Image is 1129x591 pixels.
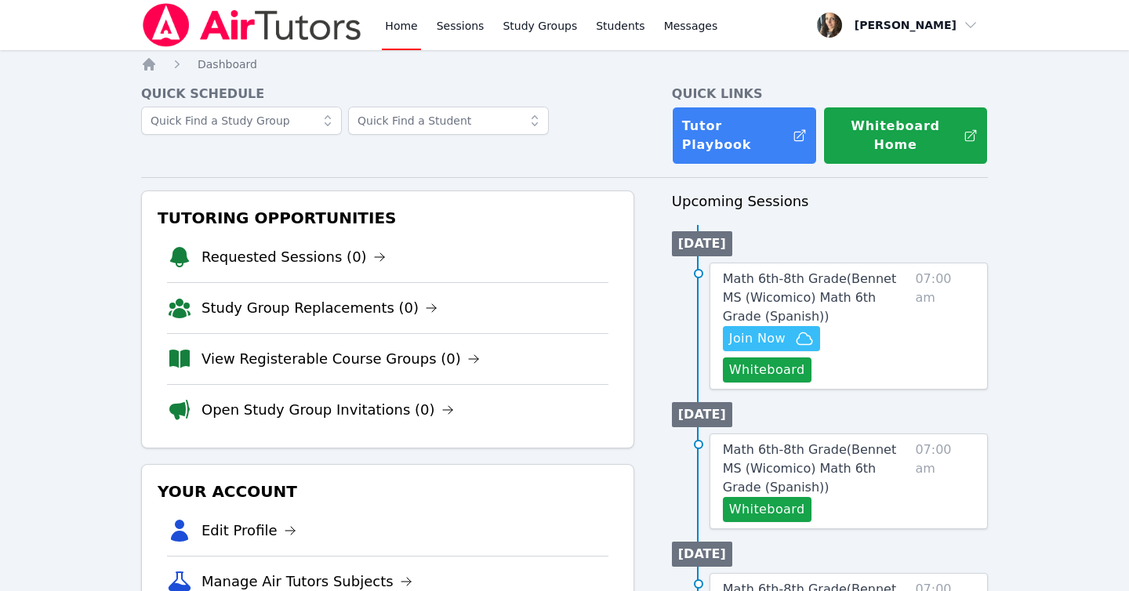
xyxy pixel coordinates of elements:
span: 07:00 am [915,270,975,383]
a: Open Study Group Invitations (0) [201,399,454,421]
a: View Registerable Course Groups (0) [201,348,480,370]
span: Join Now [729,329,786,348]
nav: Breadcrumb [141,56,988,72]
li: [DATE] [672,542,732,567]
input: Quick Find a Study Group [141,107,342,135]
button: Whiteboard [723,497,811,522]
span: Math 6th-8th Grade ( Bennet MS (Wicomico) Math 6th Grade (Spanish) ) [723,442,896,495]
a: Tutor Playbook [672,107,817,165]
h4: Quick Schedule [141,85,634,103]
h3: Your Account [154,477,621,506]
a: Edit Profile [201,520,296,542]
a: Requested Sessions (0) [201,246,386,268]
a: Study Group Replacements (0) [201,297,437,319]
span: Math 6th-8th Grade ( Bennet MS (Wicomico) Math 6th Grade (Spanish) ) [723,271,896,324]
button: Whiteboard Home [823,107,988,165]
a: Math 6th-8th Grade(Bennet MS (Wicomico) Math 6th Grade (Spanish)) [723,441,909,497]
li: [DATE] [672,231,732,256]
h3: Tutoring Opportunities [154,204,621,232]
button: Whiteboard [723,357,811,383]
span: Messages [664,18,718,34]
span: Dashboard [198,58,257,71]
span: 07:00 am [915,441,975,522]
a: Math 6th-8th Grade(Bennet MS (Wicomico) Math 6th Grade (Spanish)) [723,270,909,326]
h4: Quick Links [672,85,988,103]
input: Quick Find a Student [348,107,549,135]
h3: Upcoming Sessions [672,190,988,212]
li: [DATE] [672,402,732,427]
button: Join Now [723,326,820,351]
a: Dashboard [198,56,257,72]
img: Air Tutors [141,3,363,47]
